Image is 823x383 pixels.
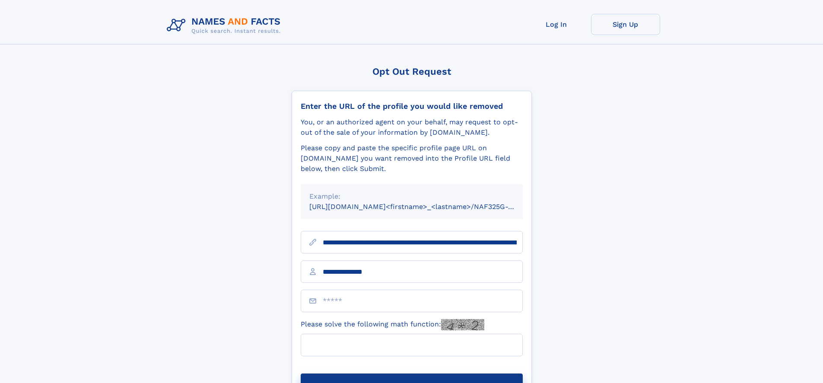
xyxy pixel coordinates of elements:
img: Logo Names and Facts [163,14,288,37]
a: Sign Up [591,14,660,35]
div: You, or an authorized agent on your behalf, may request to opt-out of the sale of your informatio... [301,117,523,138]
a: Log In [522,14,591,35]
small: [URL][DOMAIN_NAME]<firstname>_<lastname>/NAF325G-xxxxxxxx [309,203,539,211]
div: Enter the URL of the profile you would like removed [301,101,523,111]
div: Please copy and paste the specific profile page URL on [DOMAIN_NAME] you want removed into the Pr... [301,143,523,174]
div: Opt Out Request [292,66,532,77]
label: Please solve the following math function: [301,319,484,330]
div: Example: [309,191,514,202]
